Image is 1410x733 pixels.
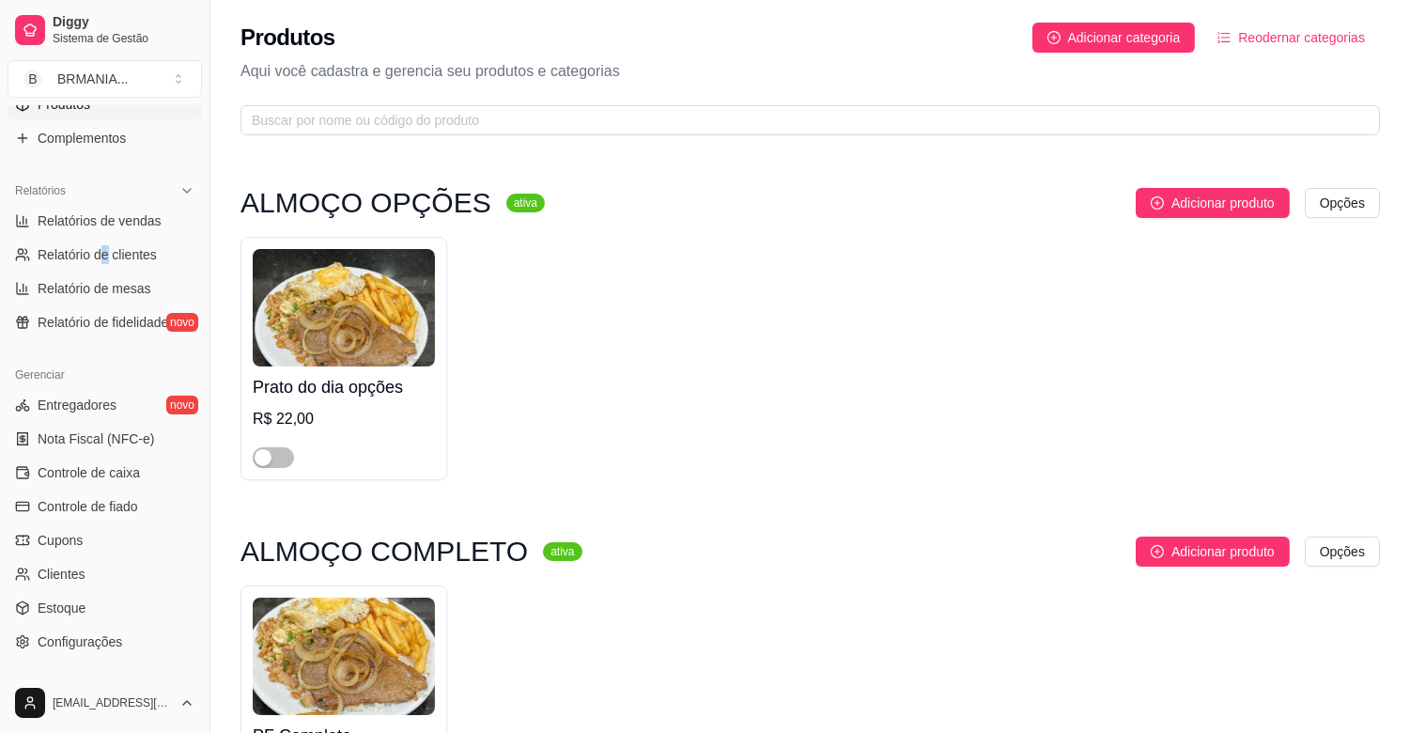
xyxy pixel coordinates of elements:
span: Complementos [38,129,126,148]
button: Opções [1305,537,1380,567]
span: Controle de caixa [38,463,140,482]
span: Entregadores [38,396,116,414]
span: Nota Fiscal (NFC-e) [38,429,154,448]
a: Entregadoresnovo [8,390,202,420]
a: Clientes [8,559,202,589]
h3: ALMOÇO OPÇÕES [240,192,491,214]
span: plus-circle [1047,31,1061,44]
span: B [23,70,42,88]
span: Controle de fiado [38,497,138,516]
span: [EMAIL_ADDRESS][DOMAIN_NAME] [53,695,172,710]
p: Aqui você cadastra e gerencia seu produtos e categorias [240,60,1380,83]
span: Opções [1320,541,1365,562]
a: Complementos [8,123,202,153]
button: Opções [1305,188,1380,218]
a: Estoque [8,593,202,623]
a: Controle de caixa [8,458,202,488]
a: Relatório de clientes [8,240,202,270]
a: Relatórios de vendas [8,206,202,236]
span: Configurações [38,632,122,651]
span: Sistema de Gestão [53,31,194,46]
button: Adicionar produto [1136,537,1290,567]
img: product-image [253,249,435,366]
span: Relatórios [15,183,66,198]
span: Relatório de fidelidade [38,313,168,332]
div: Gerenciar [8,360,202,390]
button: Adicionar produto [1136,188,1290,218]
span: Reodernar categorias [1238,27,1365,48]
h2: Produtos [240,23,335,53]
span: Relatório de clientes [38,245,157,264]
button: [EMAIL_ADDRESS][DOMAIN_NAME] [8,680,202,725]
button: Select a team [8,60,202,98]
span: Relatórios de vendas [38,211,162,230]
a: Configurações [8,627,202,657]
span: Adicionar produto [1171,193,1275,213]
div: R$ 22,00 [253,408,435,430]
span: Estoque [38,599,85,617]
div: BRMANIA ... [57,70,128,88]
a: Nota Fiscal (NFC-e) [8,424,202,454]
span: plus-circle [1151,545,1164,558]
span: Relatório de mesas [38,279,151,298]
h3: ALMOÇO COMPLETO [240,540,528,563]
button: Adicionar categoria [1032,23,1196,53]
span: Diggy [53,14,194,31]
span: Adicionar produto [1171,541,1275,562]
img: product-image [253,598,435,715]
button: Reodernar categorias [1202,23,1380,53]
span: Opções [1320,193,1365,213]
span: Adicionar categoria [1068,27,1181,48]
a: Relatório de fidelidadenovo [8,307,202,337]
a: Relatório de mesas [8,273,202,304]
input: Buscar por nome ou código do produto [252,110,1354,131]
span: Cupons [38,531,83,550]
span: Clientes [38,565,85,584]
a: Cupons [8,525,202,555]
sup: ativa [543,542,581,561]
span: plus-circle [1151,196,1164,210]
span: ordered-list [1217,31,1231,44]
sup: ativa [506,194,545,212]
h4: Prato do dia opções [253,374,435,400]
a: Controle de fiado [8,491,202,522]
a: DiggySistema de Gestão [8,8,202,53]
